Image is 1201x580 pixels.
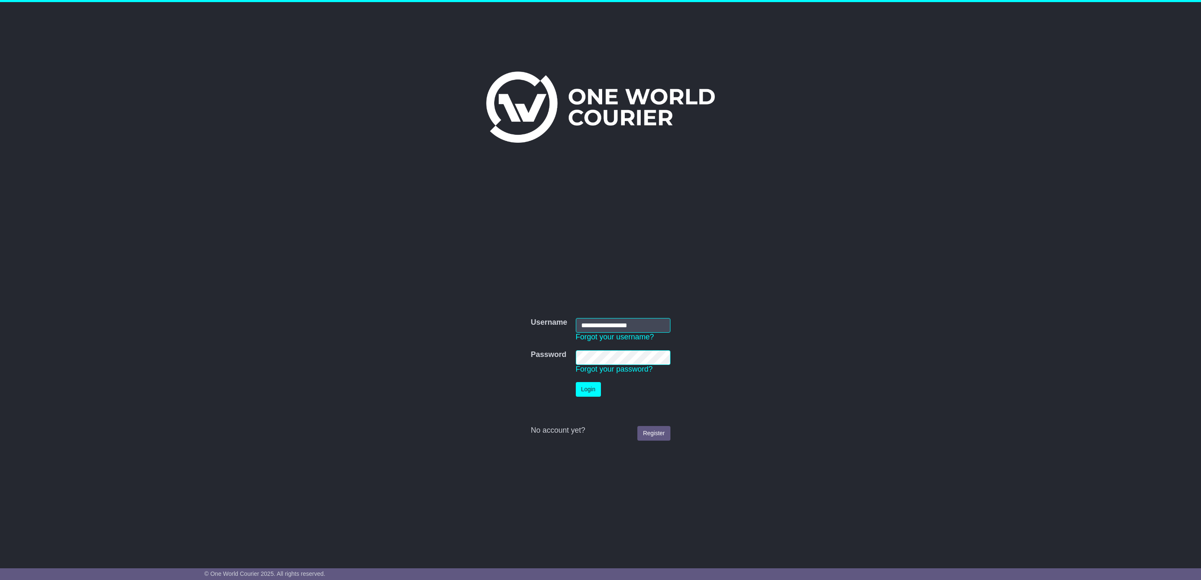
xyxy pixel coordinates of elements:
[637,426,670,441] a: Register
[576,382,601,397] button: Login
[531,426,670,435] div: No account yet?
[531,318,567,327] label: Username
[576,333,654,341] a: Forgot your username?
[486,72,715,143] img: One World
[576,365,653,373] a: Forgot your password?
[204,570,325,577] span: © One World Courier 2025. All rights reserved.
[531,350,566,359] label: Password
